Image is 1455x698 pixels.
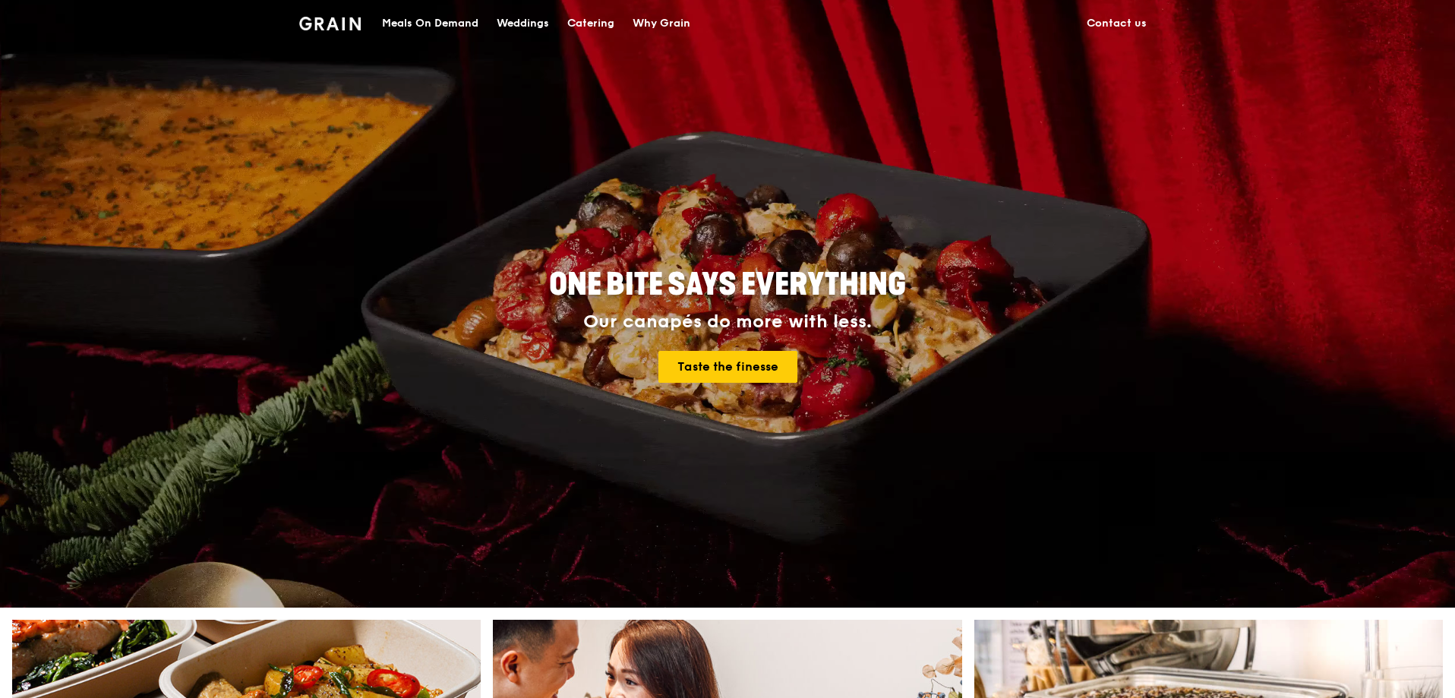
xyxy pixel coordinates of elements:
div: Weddings [497,1,549,46]
img: Grain [299,17,361,30]
div: Our canapés do more with less. [454,311,1001,333]
a: Weddings [488,1,558,46]
div: Why Grain [633,1,690,46]
a: Taste the finesse [658,351,797,383]
div: Catering [567,1,614,46]
a: Catering [558,1,623,46]
div: Meals On Demand [382,1,478,46]
a: Why Grain [623,1,699,46]
a: Contact us [1078,1,1156,46]
span: ONE BITE SAYS EVERYTHING [549,267,906,303]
